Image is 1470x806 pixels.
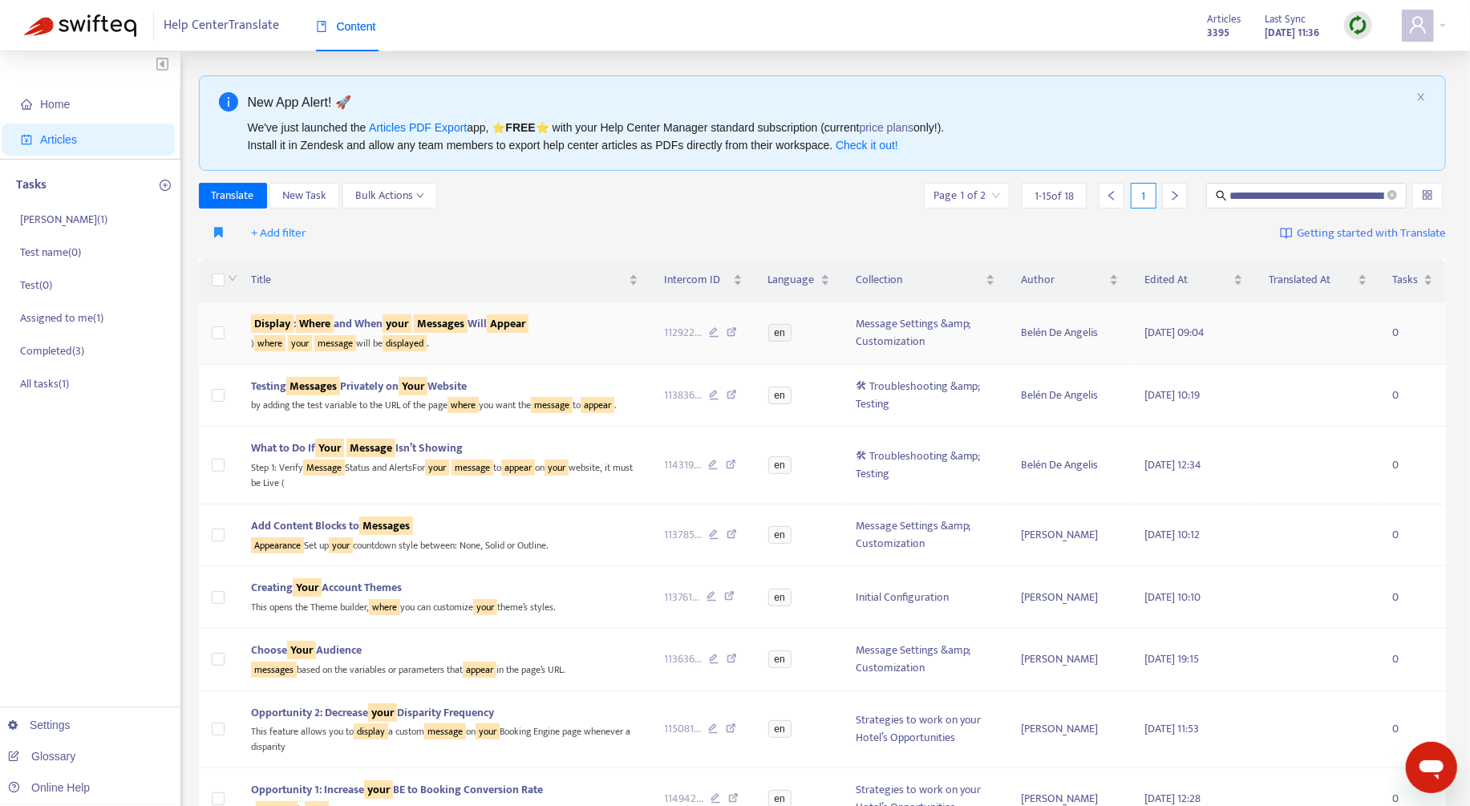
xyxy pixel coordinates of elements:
[287,641,316,659] sqkw: Your
[303,460,345,476] sqkw: Message
[248,92,1411,112] div: New App Alert! 🚀
[768,456,792,474] span: en
[251,597,638,615] div: This opens the Theme builder, you can customize theme’s styles.
[1008,258,1132,302] th: Author
[359,516,413,535] sqkw: Messages
[581,397,614,413] sqkw: appear
[651,258,755,302] th: Intercom ID
[199,183,267,209] button: Translate
[843,629,1008,691] td: Message Settings &amp; Customization
[768,387,792,404] span: en
[251,703,494,722] span: Opportunity 2: Decrease Disparity Frequency
[40,133,77,146] span: Articles
[1144,588,1201,606] span: [DATE] 10:10
[251,722,638,755] div: This feature allows you to a custom on Booking Engine page whenever a disparity
[251,537,304,553] sqkw: Appearance
[447,397,479,413] sqkw: where
[487,314,528,333] sqkw: Appear
[1387,188,1397,204] span: close-circle
[1269,271,1355,289] span: Translated At
[1416,92,1426,102] span: close
[369,121,467,134] a: Articles PDF Export
[1144,386,1200,404] span: [DATE] 10:19
[20,244,81,261] p: Test name ( 0 )
[1380,566,1447,629] td: 0
[473,599,497,615] sqkw: your
[251,333,638,351] div: ) will be .
[1021,271,1107,289] span: Author
[251,535,638,553] div: Set up countdown style between: None, Solid or Outline.
[414,314,468,333] sqkw: Messages
[1208,24,1230,42] strong: 3395
[1380,504,1447,567] td: 0
[1144,719,1199,738] span: [DATE] 11:53
[664,456,701,474] span: 114319 ...
[251,377,467,395] span: Testing Privately on Website
[20,375,69,392] p: All tasks ( 1 )
[1131,183,1156,209] div: 1
[164,10,280,41] span: Help Center Translate
[1008,504,1132,567] td: [PERSON_NAME]
[16,176,47,195] p: Tasks
[1393,271,1421,289] span: Tasks
[20,310,103,326] p: Assigned to me ( 1 )
[476,723,500,739] sqkw: your
[768,589,792,606] span: en
[860,121,914,134] a: price plans
[843,691,1008,768] td: Strategies to work on your Hotel’s Opportunities
[843,302,1008,365] td: Message Settings &amp; Customization
[251,457,638,490] div: Step 1: Verify Status and AlertsFor to on website, it must be Live (
[364,780,393,799] sqkw: your
[251,578,402,597] span: Creating Account Themes
[8,750,75,763] a: Glossary
[1408,15,1427,34] span: user
[314,335,356,351] sqkw: message
[251,395,638,414] div: by adding the test variable to the URL of the page you want the to .
[416,192,424,200] span: down
[1380,365,1447,427] td: 0
[1144,456,1201,474] span: [DATE] 12:34
[1169,190,1180,201] span: right
[21,99,32,110] span: home
[1380,691,1447,768] td: 0
[664,526,702,544] span: 113785 ...
[1380,258,1447,302] th: Tasks
[1106,190,1117,201] span: left
[501,460,535,476] sqkw: appear
[329,537,353,553] sqkw: your
[768,271,817,289] span: Language
[1297,225,1446,243] span: Getting started with Translate
[768,324,792,342] span: en
[369,599,400,615] sqkw: where
[8,719,71,731] a: Settings
[252,224,307,243] span: + Add filter
[288,335,312,351] sqkw: your
[1380,427,1447,504] td: 0
[843,566,1008,629] td: Initial Configuration
[1144,525,1200,544] span: [DATE] 10:12
[836,139,898,152] a: Check it out!
[296,314,334,333] sqkw: Where
[1144,271,1230,289] span: Edited At
[160,180,171,191] span: plus-circle
[664,271,729,289] span: Intercom ID
[1406,742,1457,793] iframe: Button to launch messaging window
[251,641,362,659] span: Choose Audience
[664,589,699,606] span: 113761 ...
[1132,258,1256,302] th: Edited At
[251,516,413,535] span: Add Content Blocks to
[755,258,843,302] th: Language
[346,439,395,457] sqkw: Message
[20,342,84,359] p: Completed ( 3 )
[251,314,294,333] sqkw: Display
[1380,302,1447,365] td: 0
[1008,427,1132,504] td: Belén De Angelis
[20,211,107,228] p: [PERSON_NAME] ( 1 )
[1280,221,1446,246] a: Getting started with Translate
[24,14,136,37] img: Swifteq
[505,121,535,134] b: FREE
[664,720,701,738] span: 115081 ...
[452,460,493,476] sqkw: message
[240,221,319,246] button: + Add filter
[286,377,340,395] sqkw: Messages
